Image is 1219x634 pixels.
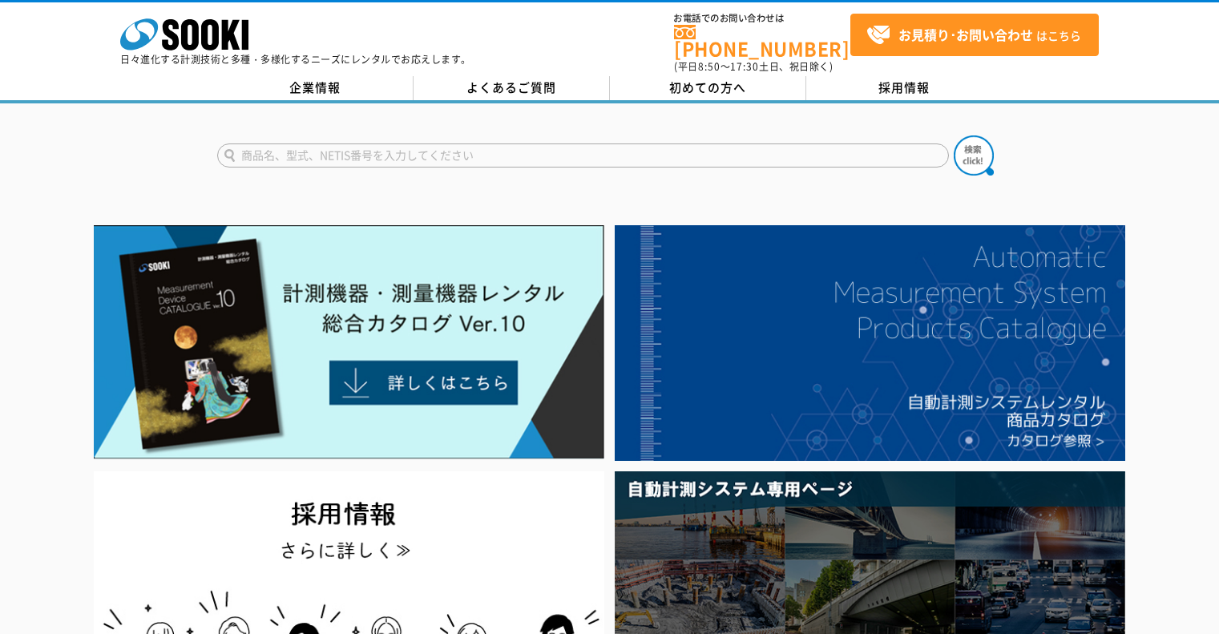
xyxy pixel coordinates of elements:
a: [PHONE_NUMBER] [674,25,850,58]
input: 商品名、型式、NETIS番号を入力してください [217,143,949,168]
a: 初めての方へ [610,76,806,100]
a: お見積り･お問い合わせはこちら [850,14,1099,56]
img: Catalog Ver10 [94,225,604,459]
span: はこちら [866,23,1081,47]
img: btn_search.png [954,135,994,176]
span: 8:50 [698,59,721,74]
strong: お見積り･お問い合わせ [898,25,1033,44]
img: 自動計測システムカタログ [615,225,1125,461]
span: (平日 ～ 土日、祝日除く) [674,59,833,74]
a: 企業情報 [217,76,414,100]
a: 採用情報 [806,76,1003,100]
span: お電話でのお問い合わせは [674,14,850,23]
span: 17:30 [730,59,759,74]
a: よくあるご質問 [414,76,610,100]
span: 初めての方へ [669,79,746,96]
p: 日々進化する計測技術と多種・多様化するニーズにレンタルでお応えします。 [120,55,471,64]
